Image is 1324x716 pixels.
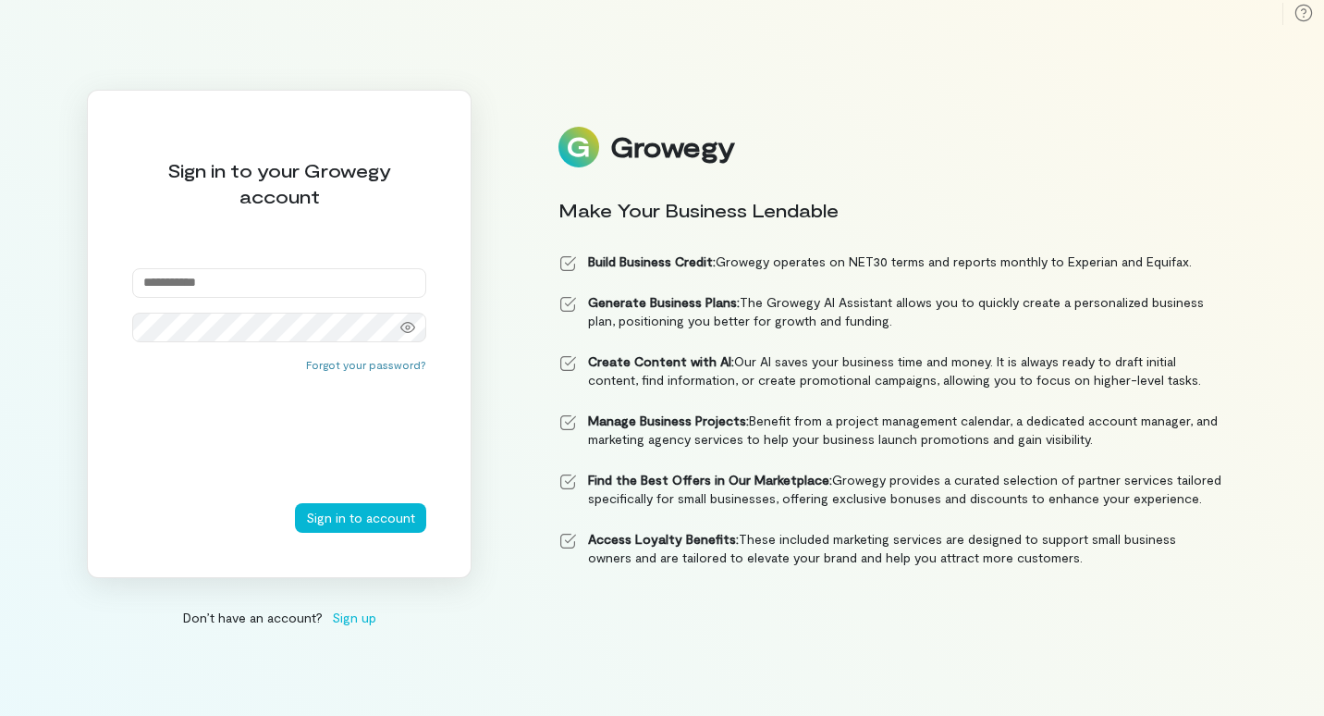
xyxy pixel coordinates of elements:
[295,503,426,533] button: Sign in to account
[610,131,734,163] div: Growegy
[558,293,1222,330] li: The Growegy AI Assistant allows you to quickly create a personalized business plan, positioning y...
[558,127,599,167] img: Logo
[332,608,376,627] span: Sign up
[588,353,734,369] strong: Create Content with AI:
[558,530,1222,567] li: These included marketing services are designed to support small business owners and are tailored ...
[558,471,1222,508] li: Growegy provides a curated selection of partner services tailored specifically for small business...
[558,253,1222,271] li: Growegy operates on NET30 terms and reports monthly to Experian and Equifax.
[87,608,472,627] div: Don’t have an account?
[588,413,749,428] strong: Manage Business Projects:
[132,157,426,209] div: Sign in to your Growegy account
[588,472,832,488] strong: Find the Best Offers in Our Marketplace:
[588,531,739,547] strong: Access Loyalty Benefits:
[588,294,740,310] strong: Generate Business Plans:
[306,357,426,372] button: Forgot your password?
[588,253,716,269] strong: Build Business Credit:
[558,197,1222,223] div: Make Your Business Lendable
[558,412,1222,449] li: Benefit from a project management calendar, a dedicated account manager, and marketing agency ser...
[558,352,1222,389] li: Our AI saves your business time and money. It is always ready to draft initial content, find info...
